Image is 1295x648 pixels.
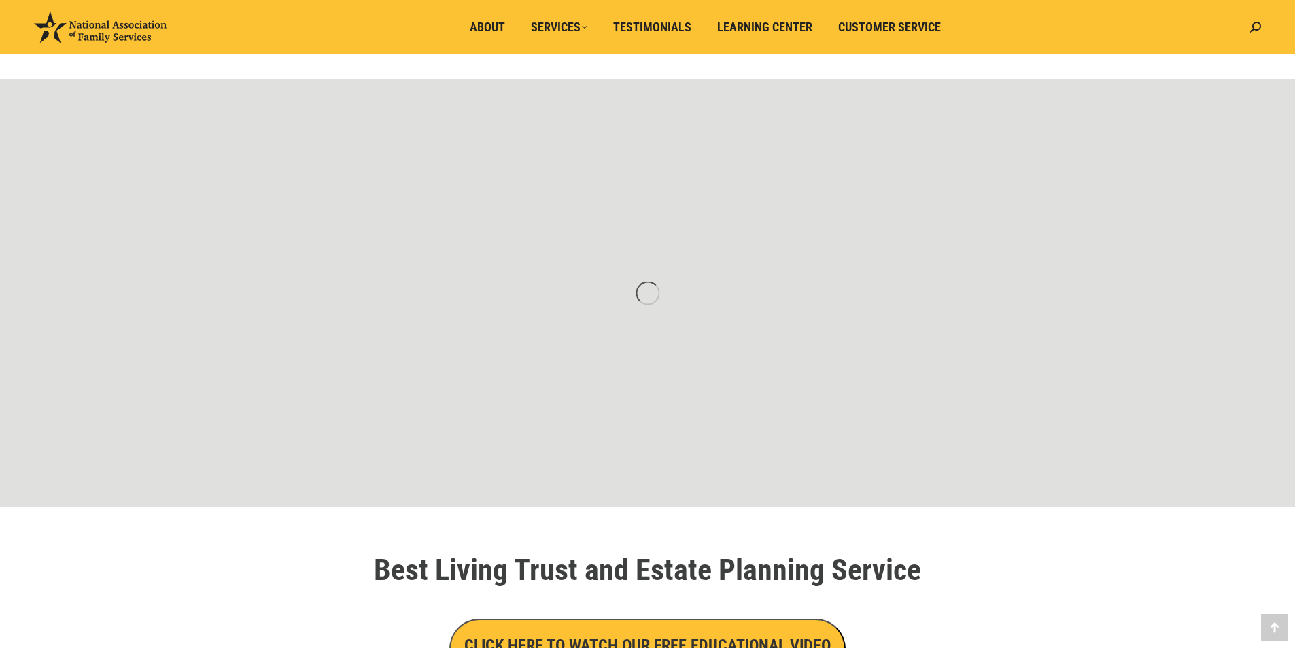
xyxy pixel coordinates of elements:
a: Learning Center [708,14,822,40]
span: Customer Service [838,20,941,35]
span: About [470,20,505,35]
span: Services [531,20,587,35]
h1: Best Living Trust and Estate Planning Service [267,555,1029,585]
img: National Association of Family Services [34,12,167,43]
span: Learning Center [717,20,812,35]
a: Testimonials [604,14,701,40]
a: Customer Service [829,14,950,40]
span: Testimonials [613,20,691,35]
a: About [460,14,515,40]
